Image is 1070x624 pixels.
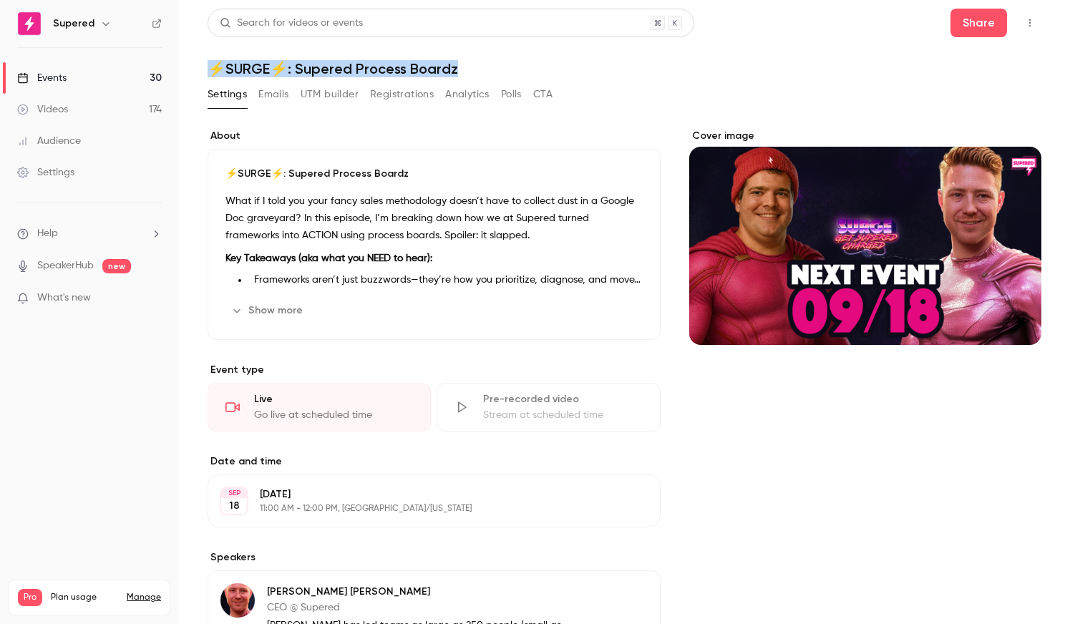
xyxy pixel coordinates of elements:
[221,488,247,498] div: SEP
[208,83,247,106] button: Settings
[267,585,568,599] p: [PERSON_NAME] [PERSON_NAME]
[254,408,413,422] div: Go live at scheduled time
[258,83,288,106] button: Emails
[533,83,553,106] button: CTA
[37,291,91,306] span: What's new
[501,83,522,106] button: Polls
[145,292,162,305] iframe: Noticeable Trigger
[51,592,118,603] span: Plan usage
[445,83,490,106] button: Analytics
[437,383,660,432] div: Pre-recorded videoStream at scheduled time
[208,550,661,565] label: Speakers
[208,363,661,377] p: Event type
[689,129,1041,345] section: Cover image
[225,299,311,322] button: Show more
[17,71,67,85] div: Events
[483,408,642,422] div: Stream at scheduled time
[220,583,255,618] img: Matt Bolian
[950,9,1007,37] button: Share
[18,12,41,35] img: Supered
[208,454,661,469] label: Date and time
[208,60,1041,77] h1: ⚡️SURGE⚡️: Supered Process Boardz
[208,129,661,143] label: About
[53,16,94,31] h6: Supered
[102,259,131,273] span: new
[260,503,585,515] p: 11:00 AM - 12:00 PM, [GEOGRAPHIC_DATA]/[US_STATE]
[225,253,432,263] strong: Key Takeaways (aka what you NEED to hear):
[17,102,68,117] div: Videos
[225,167,643,181] p: ⚡️SURGE⚡️: Supered Process Boardz
[254,392,413,406] div: Live
[17,134,81,148] div: Audience
[220,16,363,31] div: Search for videos or events
[17,165,74,180] div: Settings
[37,258,94,273] a: SpeakerHub
[483,392,642,406] div: Pre-recorded video
[370,83,434,106] button: Registrations
[18,589,42,606] span: Pro
[225,192,643,244] p: What if I told you your fancy sales methodology doesn’t have to collect dust in a Google Doc grav...
[689,129,1041,143] label: Cover image
[17,226,162,241] li: help-dropdown-opener
[37,226,58,241] span: Help
[267,600,568,615] p: CEO @ Supered
[248,273,643,288] li: Frameworks aren’t just buzzwords—they’re how you prioritize, diagnose, and move.
[229,499,240,513] p: 18
[127,592,161,603] a: Manage
[208,383,431,432] div: LiveGo live at scheduled time
[301,83,359,106] button: UTM builder
[260,487,585,502] p: [DATE]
